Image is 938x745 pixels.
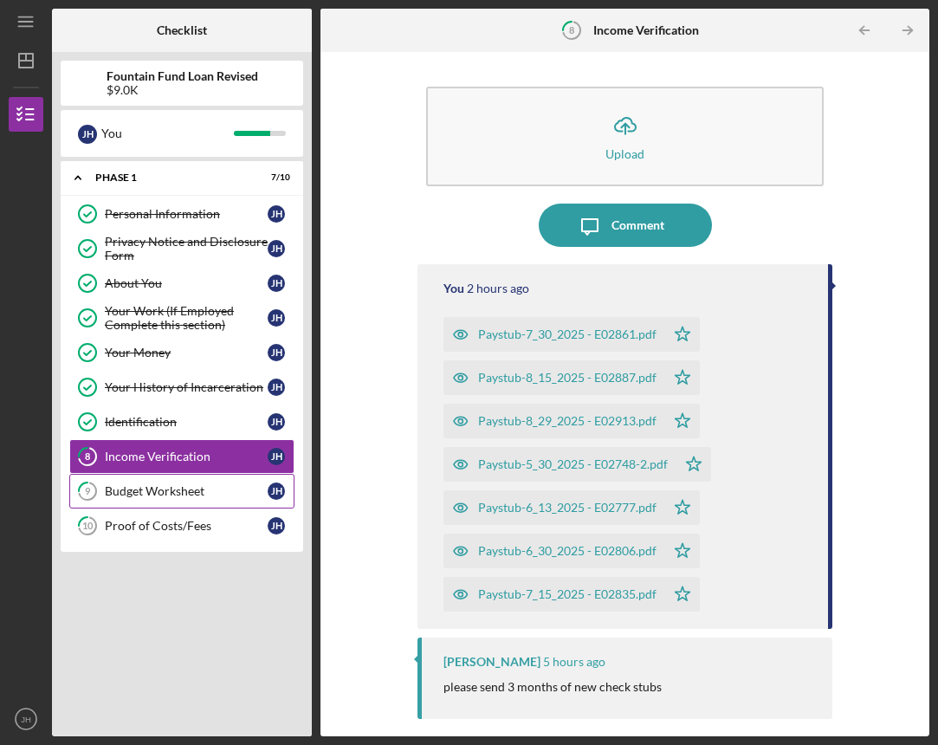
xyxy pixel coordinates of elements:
div: Paystub-6_30_2025 - E02806.pdf [478,544,657,558]
a: 10Proof of Costs/FeesJH [69,509,294,543]
div: About You [105,276,268,290]
div: J H [268,483,285,500]
div: J H [268,517,285,534]
div: J H [268,275,285,292]
div: Upload [605,147,644,160]
button: Paystub-7_15_2025 - E02835.pdf [443,577,700,612]
p: please send 3 months of new check stubs [443,677,662,696]
div: 7 / 10 [259,172,290,183]
button: Paystub-8_15_2025 - E02887.pdf [443,360,700,395]
div: Your Money [105,346,268,360]
a: 9Budget WorksheetJH [69,474,294,509]
time: 2025-09-03 15:07 [543,655,605,669]
tspan: 8 [85,451,90,463]
button: Paystub-7_30_2025 - E02861.pdf [443,317,700,352]
a: Your History of IncarcerationJH [69,370,294,405]
div: J H [268,205,285,223]
div: J H [78,125,97,144]
button: Paystub-6_30_2025 - E02806.pdf [443,534,700,568]
div: Income Verification [105,450,268,463]
div: Budget Worksheet [105,484,268,498]
tspan: 10 [82,521,94,532]
button: Paystub-6_13_2025 - E02777.pdf [443,490,700,525]
div: Personal Information [105,207,268,221]
div: J H [268,413,285,431]
div: J H [268,379,285,396]
div: Phase 1 [95,172,247,183]
a: Your Work (If Employed Complete this section)JH [69,301,294,335]
b: Income Verification [593,23,699,37]
div: Identification [105,415,268,429]
div: Paystub-7_30_2025 - E02861.pdf [478,327,657,341]
div: Comment [611,204,664,247]
div: Paystub-5_30_2025 - E02748-2.pdf [478,457,668,471]
div: Paystub-8_15_2025 - E02887.pdf [478,371,657,385]
button: Upload [426,87,823,186]
div: J H [268,448,285,465]
b: Checklist [157,23,207,37]
tspan: 8 [569,24,574,36]
div: [PERSON_NAME] [443,655,540,669]
a: 8Income VerificationJH [69,439,294,474]
a: Your MoneyJH [69,335,294,370]
div: Paystub-7_15_2025 - E02835.pdf [478,587,657,601]
text: JH [21,715,31,724]
time: 2025-09-03 18:55 [467,282,529,295]
div: You [101,119,234,148]
div: J H [268,344,285,361]
button: Paystub-8_29_2025 - E02913.pdf [443,404,700,438]
a: Privacy Notice and Disclosure FormJH [69,231,294,266]
div: You [443,282,464,295]
button: JH [9,702,43,736]
div: Proof of Costs/Fees [105,519,268,533]
a: IdentificationJH [69,405,294,439]
button: Comment [539,204,712,247]
div: Your History of Incarceration [105,380,268,394]
div: J H [268,309,285,327]
div: Paystub-6_13_2025 - E02777.pdf [478,501,657,515]
a: Personal InformationJH [69,197,294,231]
button: Paystub-5_30_2025 - E02748-2.pdf [443,447,711,482]
div: $9.0K [107,83,258,97]
div: Paystub-8_29_2025 - E02913.pdf [478,414,657,428]
a: About YouJH [69,266,294,301]
div: Your Work (If Employed Complete this section) [105,304,268,332]
div: Privacy Notice and Disclosure Form [105,235,268,262]
tspan: 9 [85,486,91,497]
div: J H [268,240,285,257]
b: Fountain Fund Loan Revised [107,69,258,83]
